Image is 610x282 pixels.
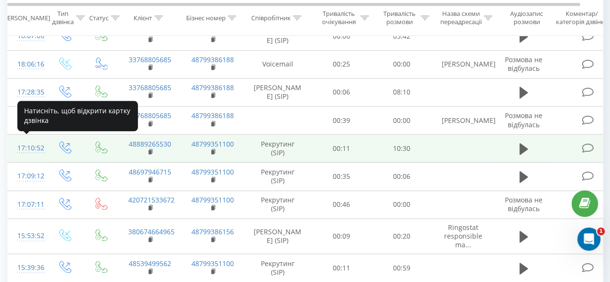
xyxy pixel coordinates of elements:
td: 00:06 [372,162,432,190]
td: 00:00 [372,107,432,134]
td: 08:10 [372,78,432,106]
span: Ringostat responsible ma... [444,223,482,249]
td: [PERSON_NAME] [432,107,495,134]
div: Тип дзвінка [52,10,74,27]
div: Назва схеми переадресації [440,10,481,27]
div: Співробітник [251,14,290,22]
td: Рекрутинг (SIP) [244,190,312,218]
div: 15:53:52 [17,227,37,245]
td: 00:00 [372,50,432,78]
div: 18:06:16 [17,55,37,74]
div: Аудіозапис розмови [503,10,550,27]
a: 48799386188 [191,111,234,120]
span: Розмова не відбулась [505,195,542,213]
td: Voicemail [244,50,312,78]
td: 00:20 [372,218,432,254]
iframe: Intercom live chat [577,228,600,251]
a: 48799351100 [191,139,234,148]
td: 00:09 [312,218,372,254]
a: 48697946715 [129,167,171,176]
a: 380674664965 [128,227,175,236]
span: 1 [597,228,605,235]
td: 00:35 [312,162,372,190]
div: Коментар/категорія дзвінка [554,10,610,27]
td: Рекрутинг (SIP) [244,162,312,190]
td: Рекрутинг (SIP) [244,254,312,282]
a: 48799386188 [191,83,234,92]
a: 420721533672 [128,195,175,204]
div: Натисніть, щоб відкрити картку дзвінка [17,101,138,131]
span: Розмова не відбулась [505,111,542,129]
div: Клієнт [134,14,152,22]
td: 00:59 [372,254,432,282]
a: 33768805685 [129,111,171,120]
a: 48539499562 [129,259,171,268]
td: 00:25 [312,50,372,78]
a: 48799386188 [191,55,234,64]
span: Розмова не відбулась [505,55,542,73]
div: 15:39:36 [17,258,37,277]
div: 17:07:11 [17,195,37,214]
div: Тривалість розмови [380,10,418,27]
a: 33768805685 [129,83,171,92]
a: 33768805685 [129,55,171,64]
a: 48799351100 [191,259,234,268]
td: 00:46 [312,190,372,218]
td: [PERSON_NAME] (SIP) [244,78,312,106]
td: 00:39 [312,107,372,134]
a: 48799386156 [191,227,234,236]
a: 48799351100 [191,167,234,176]
a: 48799351100 [191,195,234,204]
div: Статус [89,14,108,22]
td: 00:11 [312,134,372,162]
td: [PERSON_NAME] (SIP) [244,218,312,254]
div: Тривалість очікування [320,10,358,27]
div: 17:09:12 [17,167,37,186]
td: [PERSON_NAME] [432,50,495,78]
td: 00:06 [312,78,372,106]
td: 10:30 [372,134,432,162]
td: 00:00 [372,190,432,218]
div: [PERSON_NAME] [1,14,50,22]
a: 48889265530 [129,139,171,148]
td: Рекрутинг (SIP) [244,134,312,162]
div: Бізнес номер [186,14,225,22]
div: 17:10:52 [17,139,37,158]
div: 17:28:35 [17,83,37,102]
td: 00:11 [312,254,372,282]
